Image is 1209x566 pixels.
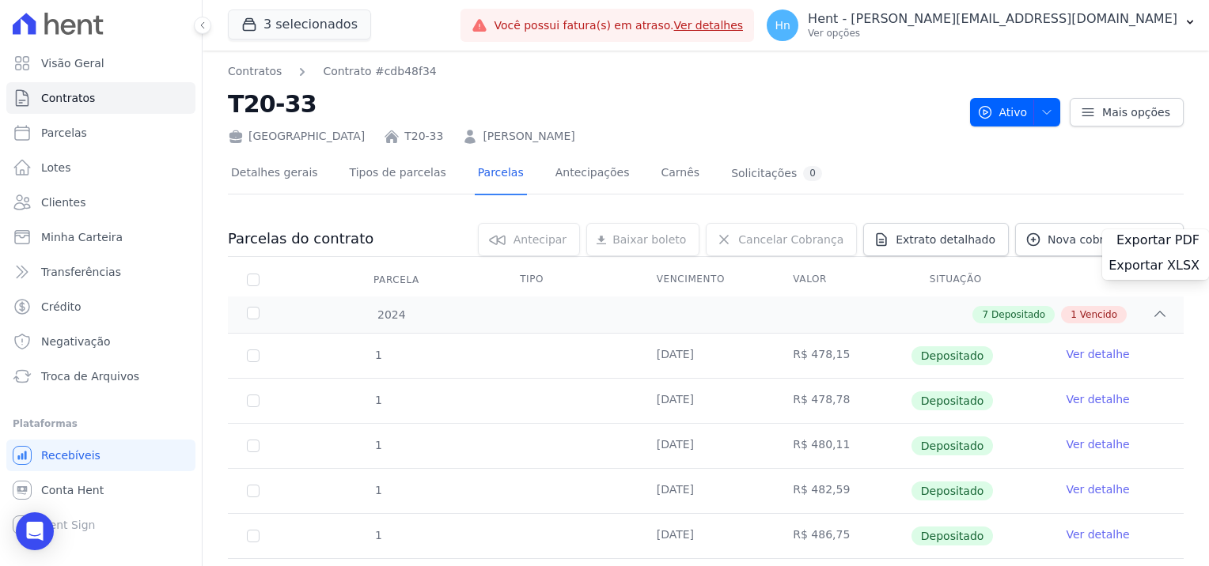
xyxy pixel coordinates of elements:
[6,360,195,392] a: Troca de Arquivos
[6,82,195,114] a: Contratos
[247,394,260,407] input: Só é possível selecionar pagamentos em aberto
[552,153,633,195] a: Antecipações
[41,264,121,280] span: Transferências
[228,229,373,248] h3: Parcelas do contrato
[475,153,527,195] a: Parcelas
[896,232,995,247] span: Extrato detalhado
[1066,526,1129,542] a: Ver detalhe
[1102,104,1170,120] span: Mais opções
[41,447,100,463] span: Recebíveis
[16,512,54,550] div: Open Intercom Messenger
[41,160,71,175] span: Lotes
[6,474,195,506] a: Conta Hent
[808,11,1177,27] p: Hent - [PERSON_NAME][EMAIL_ADDRESS][DOMAIN_NAME]
[1015,223,1184,256] a: Nova cobrança avulsa
[228,9,371,40] button: 3 selecionados
[774,469,911,513] td: R$ 482,59
[404,128,443,145] a: T20-33
[803,166,822,181] div: 0
[775,20,790,31] span: Hn
[1066,346,1129,362] a: Ver detalhe
[1080,308,1117,322] span: Vencido
[774,263,911,296] th: Valor
[228,153,321,195] a: Detalhes gerais
[6,152,195,183] a: Lotes
[494,17,743,34] span: Você possui fatura(s) em atraso.
[728,153,825,195] a: Solicitações0
[347,153,449,195] a: Tipos de parcelas
[1070,98,1184,126] a: Mais opções
[6,117,195,149] a: Parcelas
[228,128,365,145] div: [GEOGRAPHIC_DATA]
[982,308,988,322] span: 7
[41,90,95,106] span: Contratos
[1066,481,1129,497] a: Ver detalhe
[6,221,195,253] a: Minha Carteira
[228,63,957,80] nav: Breadcrumb
[911,346,994,365] span: Depositado
[638,334,775,378] td: [DATE]
[1071,308,1077,322] span: 1
[638,424,775,468] td: [DATE]
[808,27,1177,40] p: Ver opções
[41,55,104,71] span: Visão Geral
[638,514,775,558] td: [DATE]
[6,256,195,288] a: Transferências
[911,263,1048,296] th: Situação
[638,379,775,423] td: [DATE]
[41,368,139,384] span: Troca de Arquivos
[754,3,1209,47] button: Hn Hent - [PERSON_NAME][EMAIL_ADDRESS][DOMAIN_NAME] Ver opções
[774,514,911,558] td: R$ 486,75
[247,440,260,452] input: Só é possível selecionar pagamentos em aberto
[638,469,775,513] td: [DATE]
[373,349,382,361] span: 1
[373,529,382,541] span: 1
[774,379,911,423] td: R$ 478,78
[354,264,438,296] div: Parcela
[228,63,437,80] nav: Breadcrumb
[774,334,911,378] td: R$ 478,15
[977,98,1028,126] span: Ativo
[674,19,744,32] a: Ver detalhes
[228,63,282,80] a: Contratos
[323,63,436,80] a: Contrato #cdb48f34
[6,187,195,218] a: Clientes
[1109,258,1203,277] a: Exportar XLSX
[911,481,994,500] span: Depositado
[970,98,1061,126] button: Ativo
[247,530,260,542] input: Só é possível selecionar pagamentos em aberto
[638,263,775,296] th: Vencimento
[911,391,994,410] span: Depositado
[41,229,123,245] span: Minha Carteira
[501,263,638,296] th: Tipo
[373,484,382,496] span: 1
[41,125,87,141] span: Parcelas
[911,436,994,455] span: Depositado
[247,349,260,362] input: Só é possível selecionar pagamentos em aberto
[774,424,911,468] td: R$ 480,11
[13,414,189,433] div: Plataformas
[41,299,81,315] span: Crédito
[373,439,382,451] span: 1
[991,308,1045,322] span: Depositado
[6,47,195,79] a: Visão Geral
[863,223,1009,256] a: Extrato detalhado
[1048,232,1170,247] span: Nova cobrança avulsa
[41,334,111,349] span: Negativação
[6,326,195,357] a: Negativação
[911,526,994,545] span: Depositado
[731,166,822,181] div: Solicitações
[658,153,703,195] a: Carnês
[6,291,195,323] a: Crédito
[1066,391,1129,407] a: Ver detalhe
[373,394,382,406] span: 1
[228,86,957,122] h2: T20-33
[41,482,104,498] span: Conta Hent
[6,440,195,471] a: Recebíveis
[41,194,85,210] span: Clientes
[1066,436,1129,452] a: Ver detalhe
[247,485,260,497] input: Só é possível selecionar pagamentos em aberto
[1109,258,1200,274] span: Exportar XLSX
[483,128,574,145] a: [PERSON_NAME]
